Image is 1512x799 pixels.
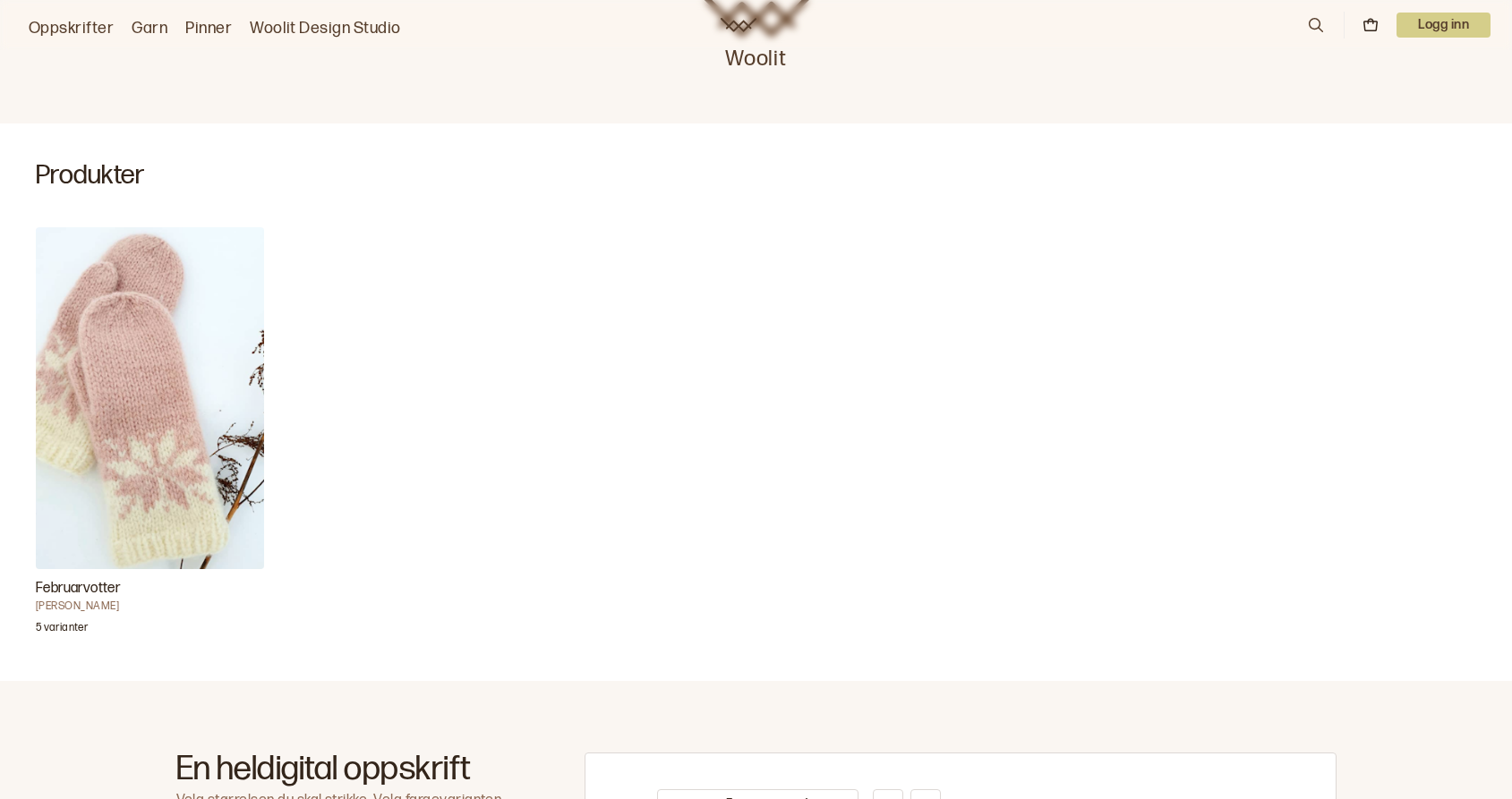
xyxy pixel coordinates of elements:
[36,578,264,599] h3: Februarvotter
[250,16,401,41] a: Woolit Design Studio
[36,227,264,569] img: Marit BergFebruarvotter
[1397,13,1491,38] p: Logg inn
[36,621,88,639] p: 5 varianter
[721,18,756,32] a: Woolit
[176,752,520,786] h2: En heldigital oppskrift
[1397,13,1491,38] button: User dropdown
[185,16,232,41] a: Pinner
[36,599,264,614] h4: [PERSON_NAME]
[703,38,810,73] p: Woolit
[132,16,167,41] a: Garn
[36,227,264,645] a: Februarvotter
[29,16,114,41] a: Oppskrifter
